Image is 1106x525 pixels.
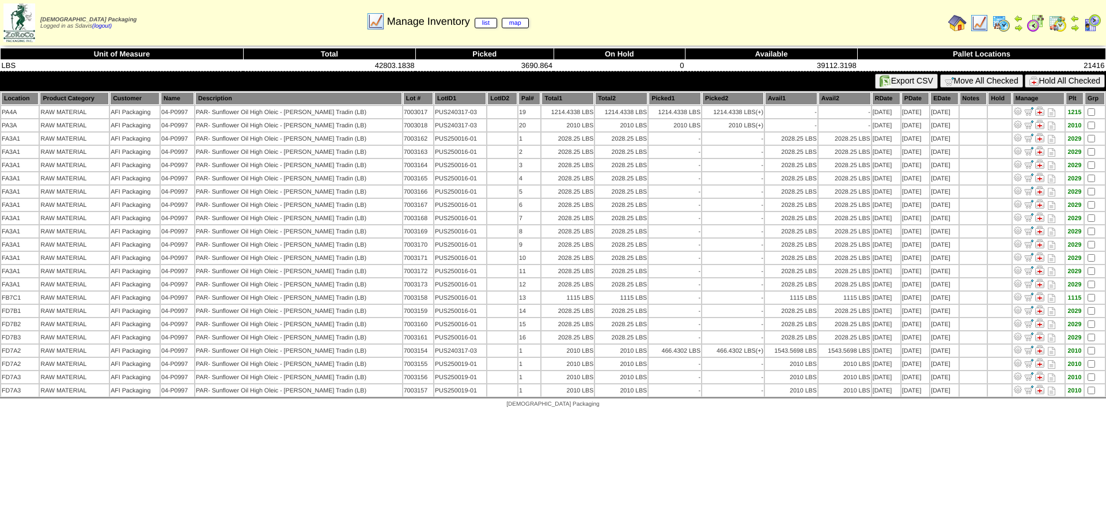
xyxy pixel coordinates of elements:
[1035,213,1044,222] img: Manage Hold
[1066,175,1083,182] div: 2029
[161,133,194,145] td: 04-P0997
[1,119,39,131] td: PA3A
[1035,173,1044,182] img: Manage Hold
[518,119,540,131] td: 20
[1035,252,1044,262] img: Manage Hold
[649,212,701,224] td: -
[110,106,160,118] td: AFI Packaging
[1024,305,1033,315] img: Move
[40,225,109,237] td: RAW MATERIAL
[1035,292,1044,301] img: Manage Hold
[1,106,39,118] td: PA4A
[1035,199,1044,209] img: Manage Hold
[872,186,900,198] td: [DATE]
[415,48,554,60] th: Picked
[403,186,433,198] td: 7003166
[1066,92,1084,105] th: Plt
[1024,332,1033,341] img: Move
[1048,14,1067,32] img: calendarinout.gif
[161,159,194,171] td: 04-P0997
[40,212,109,224] td: RAW MATERIAL
[1035,385,1044,394] img: Manage Hold
[1013,146,1022,156] img: Adjust
[875,74,938,89] button: Export CSV
[1035,107,1044,116] img: Manage Hold
[1035,319,1044,328] img: Manage Hold
[195,186,402,198] td: PAR- Sunflower Oil High Oleic - [PERSON_NAME] Tradin (LB)
[930,146,958,158] td: [DATE]
[1024,266,1033,275] img: Move
[403,199,433,211] td: 7003167
[1013,358,1022,368] img: Adjust
[1048,135,1055,143] i: Note
[1014,23,1023,32] img: arrowright.gif
[702,133,764,145] td: -
[1,60,244,71] td: LBS
[902,106,929,118] td: [DATE]
[872,172,900,184] td: [DATE]
[434,106,486,118] td: PUS240317-03
[1048,161,1055,170] i: Note
[902,133,929,145] td: [DATE]
[902,172,929,184] td: [DATE]
[649,92,701,105] th: Picked1
[595,92,647,105] th: Total2
[1,48,244,60] th: Unit of Measure
[1013,173,1022,182] img: Adjust
[434,146,486,158] td: PUS250016-01
[930,92,958,105] th: EDate
[403,172,433,184] td: 7003165
[40,199,109,211] td: RAW MATERIAL
[195,159,402,171] td: PAR- Sunflower Oil High Oleic - [PERSON_NAME] Tradin (LB)
[1013,160,1022,169] img: Adjust
[110,159,160,171] td: AFI Packaging
[1,186,39,198] td: FA3A1
[819,199,871,211] td: 2028.25 LBS
[930,159,958,171] td: [DATE]
[992,14,1010,32] img: calendarprod.gif
[649,159,701,171] td: -
[1066,149,1083,156] div: 2029
[110,172,160,184] td: AFI Packaging
[940,74,1023,88] button: Move All Checked
[40,106,109,118] td: RAW MATERIAL
[518,159,540,171] td: 3
[1048,201,1055,210] i: Note
[988,92,1012,105] th: Hold
[970,14,988,32] img: line_graph.gif
[702,119,764,131] td: 2010 LBS
[649,119,701,131] td: 2010 LBS
[765,119,817,131] td: -
[366,12,385,31] img: line_graph.gif
[1013,252,1022,262] img: Adjust
[765,146,817,158] td: 2028.25 LBS
[541,212,594,224] td: 2028.25 LBS
[819,159,871,171] td: 2028.25 LBS
[1024,372,1033,381] img: Move
[1035,186,1044,195] img: Manage Hold
[872,92,900,105] th: RDate
[765,133,817,145] td: 2028.25 LBS
[518,106,540,118] td: 19
[161,199,194,211] td: 04-P0997
[403,159,433,171] td: 7003164
[110,133,160,145] td: AFI Packaging
[1035,266,1044,275] img: Manage Hold
[1024,279,1033,288] img: Move
[195,199,402,211] td: PAR- Sunflower Oil High Oleic - [PERSON_NAME] Tradin (LB)
[1013,92,1065,105] th: Manage
[434,199,486,211] td: PUS250016-01
[243,60,415,71] td: 42803.1838
[518,186,540,198] td: 5
[1013,120,1022,129] img: Adjust
[40,133,109,145] td: RAW MATERIAL
[40,17,137,29] span: Logged in as Sdavis
[195,133,402,145] td: PAR- Sunflower Oil High Oleic - [PERSON_NAME] Tradin (LB)
[195,212,402,224] td: PAR- Sunflower Oil High Oleic - [PERSON_NAME] Tradin (LB)
[1,225,39,237] td: FA3A1
[1066,162,1083,169] div: 2029
[702,172,764,184] td: -
[930,172,958,184] td: [DATE]
[403,92,433,105] th: Lot #
[518,212,540,224] td: 7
